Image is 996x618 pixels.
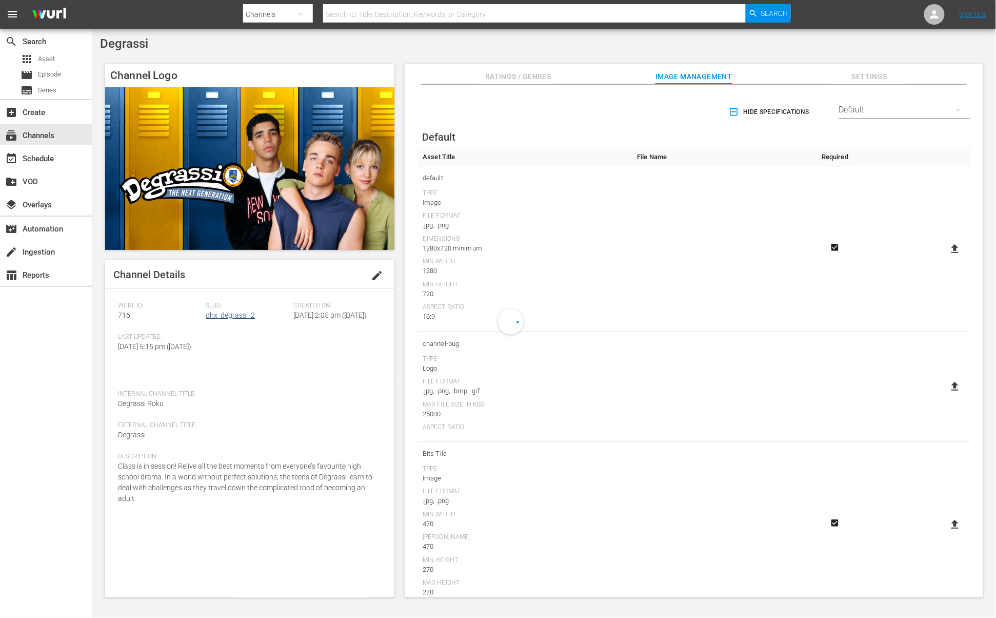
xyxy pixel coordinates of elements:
[423,258,627,266] div: Min Width
[5,199,17,211] span: Overlays
[831,70,908,83] span: Settings
[423,355,627,363] div: Type
[423,556,627,565] div: Min Height
[423,542,627,552] div: 470
[5,269,17,281] span: Reports
[422,131,455,143] span: Default
[423,465,627,473] div: Type
[423,565,627,575] div: 270
[423,212,627,220] div: File Format
[727,98,813,126] button: Hide Specifications
[423,303,627,312] div: Aspect Ratio
[118,390,376,398] span: Internal Channel Title:
[423,533,627,542] div: [PERSON_NAME]
[423,266,627,276] div: 1280
[21,69,33,81] span: Episode
[100,36,148,51] span: Degrassi
[371,269,383,282] span: edit
[423,447,627,460] span: Bits Tile
[294,311,367,319] span: [DATE] 2:05 pm ([DATE])
[113,268,185,281] span: Channel Details
[38,69,61,80] span: Episode
[829,518,841,528] svg: Required
[423,363,627,374] div: Logo
[118,421,376,430] span: External Channel Title:
[423,409,627,419] div: 25000
[118,453,376,461] span: Description:
[655,70,732,83] span: Image Management
[5,176,17,188] span: VOD
[632,148,812,166] th: File Name
[423,386,627,396] div: .jpg, .png, .bmp, .gif
[423,198,627,208] div: Image
[423,378,627,386] div: File Format
[6,8,18,21] span: menu
[812,148,858,166] th: Required
[25,3,74,27] img: ans4CAIJ8jUAAAAAAAAAAAAAAAAAAAAAAAAgQb4GAAAAAAAAAAAAAAAAAAAAAAAAJMjXAAAAAAAAAAAAAAAAAAAAAAAAgAT5G...
[118,431,146,439] span: Degrassi
[423,473,627,484] div: Image
[365,263,389,288] button: edit
[423,171,627,185] span: default
[118,462,372,503] span: Class is in session! Relive all the best moments from everyone’s favourite high school drama. In ...
[423,281,627,289] div: Min Height
[105,64,394,87] h4: Channel Logo
[417,148,632,166] th: Asset Title
[38,85,56,95] span: Series
[423,289,627,299] div: 720
[38,54,55,64] span: Asset
[839,95,970,124] div: Default
[746,4,791,23] button: Search
[423,423,627,432] div: Aspect Ratio
[480,70,556,83] span: Ratings / Genres
[21,84,33,96] span: Series
[206,302,288,310] span: Slug:
[5,35,17,48] span: Search
[423,488,627,496] div: File Format
[5,106,17,119] span: Create
[5,223,17,235] span: Automation
[423,312,627,322] div: 16:9
[960,10,986,18] a: Sign Out
[423,235,627,243] div: Dimensions
[105,87,394,250] img: Degrassi
[118,342,191,351] span: [DATE] 5:15 pm ([DATE])
[761,4,788,23] span: Search
[5,129,17,142] span: Channels
[423,496,627,506] div: .jpg, .png
[423,189,627,198] div: Type
[118,311,130,319] span: 716
[5,246,17,258] span: Ingestion
[21,53,33,65] span: Asset
[423,220,627,230] div: .jpg, .png
[829,243,841,252] svg: Required
[423,579,627,587] div: Max Height
[423,587,627,597] div: 270
[294,302,376,310] span: Created On:
[118,399,164,408] span: Degrassi Roku
[5,152,17,165] span: Schedule
[118,302,201,310] span: Wurl ID:
[731,107,809,118] span: Hide Specifications
[423,401,627,409] div: Max File Size In Kbs
[423,519,627,529] div: 470
[118,333,201,341] span: Last Updated:
[423,337,627,351] span: channel-bug
[423,243,627,254] div: 1280x720 minimum
[206,311,255,319] a: dhx_degrassi_2
[423,511,627,519] div: Min Width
